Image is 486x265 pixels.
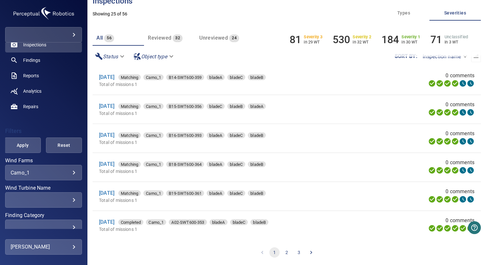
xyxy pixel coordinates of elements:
svg: ML Processing 100% [451,166,459,174]
div: Matching [118,103,141,109]
li: Severity Unclassified [430,33,468,46]
svg: Matching 100% [459,224,467,232]
h6: Unclassified [445,35,468,39]
span: B15-SWT600-356 [166,103,204,110]
div: Carno_1 [143,74,164,80]
h6: 184 [382,33,399,46]
span: Completed [118,219,143,226]
span: Repairs [23,103,38,110]
svg: Data Formatted 100% [436,109,444,116]
img: amegni-logo [12,5,76,22]
p: Total of missions 1 [99,81,347,88]
li: Severity 2 [333,33,371,46]
h6: Severity 3 [304,35,322,39]
span: Reports [23,72,39,79]
label: Sort by : [395,54,418,59]
span: Apply [13,141,32,149]
button: Go to next page [306,247,316,258]
button: Reset [46,137,82,153]
span: Severities [433,9,477,17]
span: 0 comments [446,188,474,195]
span: bladeC [227,161,245,168]
span: B16-SWT600-393 [166,132,204,139]
svg: Uploading 100% [428,166,436,174]
span: Carno_1 [143,161,164,168]
div: bladeC [207,103,225,109]
a: analytics noActive [5,83,82,99]
span: 32 [173,34,183,42]
span: bladeB [248,74,266,81]
label: Wind Turbine Name [5,185,82,191]
span: bladeA [207,74,225,81]
button: Go to page 2 [282,247,292,258]
a: [DATE] [99,219,114,225]
span: 0 comments [446,159,474,166]
span: bladeA [210,219,228,226]
div: Matching [118,132,141,138]
span: Reviewed [148,35,171,41]
span: Matching [118,161,141,168]
a: repairs noActive [5,99,82,114]
span: bladeC [227,190,245,197]
a: [DATE] [99,74,114,80]
span: Carno_1 [143,132,164,139]
a: [DATE] [99,103,114,109]
h6: Severity 1 [401,35,420,39]
span: Matching [118,74,141,81]
span: 56 [104,34,114,42]
span: bladeA [207,190,225,197]
div: [PERSON_NAME] [11,242,76,252]
div: bladeC [227,74,245,80]
div: bladeA [207,161,225,167]
svg: Uploading 100% [428,195,436,203]
div: bladeA [207,74,225,80]
span: bladeC [230,219,248,226]
div: bladeA [207,132,225,138]
h6: 71 [430,33,442,46]
span: Matching [118,190,141,197]
div: bladeB [248,132,266,138]
span: bladeB [248,190,266,197]
div: A02-SWT600-353 [169,219,207,225]
div: Finding Category [5,220,82,235]
em: Status [103,53,118,60]
svg: ML Processing 100% [451,109,459,116]
p: Total of missions 1 [99,110,347,117]
span: bladeB [250,219,268,226]
svg: Uploading 100% [428,224,436,232]
div: B14-SWT600-359 [166,74,204,80]
span: B14-SWT600-359 [166,74,204,81]
svg: Classification 0% [467,137,474,145]
div: bladeA [248,103,266,109]
span: bladeC [227,132,245,139]
svg: Data Formatted 100% [436,195,444,203]
span: bladeB [227,103,245,110]
div: B16-SWT600-393 [166,132,204,138]
svg: Matching 0% [459,195,467,203]
div: B15-SWT600-356 [166,103,204,109]
span: Unreviewed [199,35,228,41]
svg: Classification 0% [467,80,474,87]
p: in 29 WT [304,40,322,44]
a: [DATE] [99,190,114,196]
span: bladeB [248,161,266,168]
svg: Selecting 100% [444,224,451,232]
span: Carno_1 [143,74,164,81]
div: bladeB [227,103,245,109]
span: Analytics [23,88,41,94]
svg: Classification 100% [467,224,474,232]
span: 24 [229,34,239,42]
span: B19-SWT600-361 [166,190,204,197]
span: bladeA [248,103,266,110]
div: Status [93,51,128,62]
span: Findings [23,57,40,63]
li: Severity 3 [290,33,322,46]
span: Carno_1 [143,190,164,197]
